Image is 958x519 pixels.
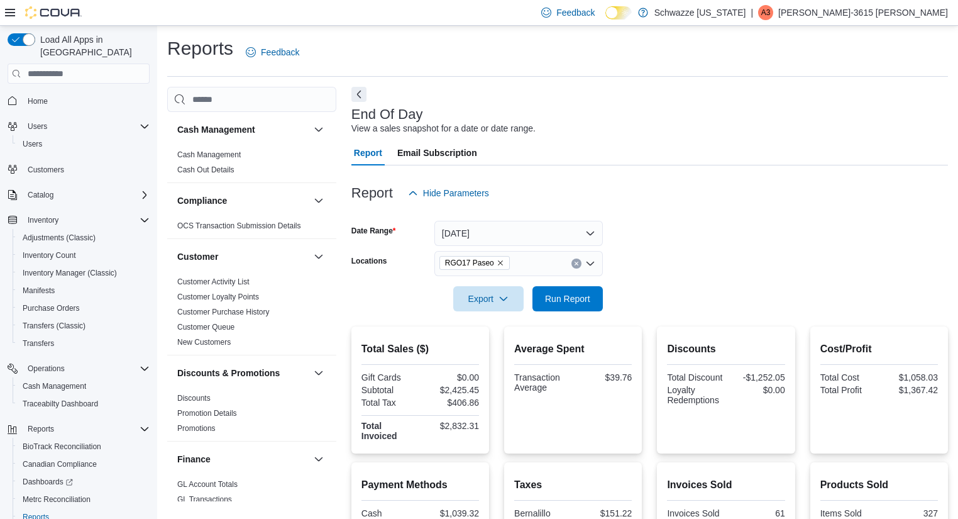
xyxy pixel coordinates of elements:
[13,299,155,317] button: Purchase Orders
[422,421,479,431] div: $2,832.31
[261,46,299,59] span: Feedback
[177,123,255,136] h3: Cash Management
[23,119,150,134] span: Users
[18,492,96,507] a: Metrc Reconciliation
[23,187,150,203] span: Catalog
[23,421,150,437] span: Reports
[177,322,234,332] span: Customer Queue
[820,342,938,357] h2: Cost/Profit
[177,408,237,418] span: Promotion Details
[881,508,938,518] div: 327
[23,442,101,452] span: BioTrack Reconciliation
[881,385,938,395] div: $1,367.42
[177,337,231,347] span: New Customers
[23,250,76,260] span: Inventory Count
[18,396,103,411] a: Traceabilty Dashboard
[241,40,304,65] a: Feedback
[354,140,382,165] span: Report
[23,92,150,108] span: Home
[18,248,81,263] a: Inventory Count
[881,372,938,382] div: $1,058.03
[177,307,270,317] span: Customer Purchase History
[18,336,59,351] a: Transfers
[177,423,216,433] span: Promotions
[667,508,724,518] div: Invoices Sold
[177,323,234,332] a: Customer Queue
[729,372,785,382] div: -$1,252.05
[177,453,211,466] h3: Finance
[23,286,55,296] span: Manifests
[13,377,155,395] button: Cash Management
[28,96,48,106] span: Home
[667,477,785,493] h2: Invoices Sold
[13,473,155,491] a: Dashboards
[13,317,155,335] button: Transfers (Classic)
[13,395,155,413] button: Traceabilty Dashboard
[532,286,603,311] button: Run Report
[311,452,326,467] button: Finance
[177,453,309,466] button: Finance
[778,5,948,20] p: [PERSON_NAME]-3615 [PERSON_NAME]
[167,477,336,512] div: Finance
[18,265,150,281] span: Inventory Manager (Classic)
[177,424,216,433] a: Promotions
[729,385,785,395] div: $0.00
[18,379,91,394] a: Cash Management
[351,87,366,102] button: Next
[18,336,150,351] span: Transfers
[761,5,771,20] span: A3
[311,366,326,381] button: Discounts & Promotions
[397,140,477,165] span: Email Subscription
[177,277,250,286] a: Customer Activity List
[28,165,64,175] span: Customers
[177,293,259,301] a: Customer Loyalty Points
[23,139,42,149] span: Users
[571,259,581,269] button: Clear input
[453,286,524,311] button: Export
[177,150,241,160] span: Cash Management
[177,123,309,136] button: Cash Management
[3,91,155,109] button: Home
[585,259,595,269] button: Open list of options
[361,398,418,408] div: Total Tax
[18,379,150,394] span: Cash Management
[28,190,53,200] span: Catalog
[167,147,336,182] div: Cash Management
[514,342,632,357] h2: Average Spent
[439,256,510,270] span: RGO17 Paseo
[13,135,155,153] button: Users
[23,303,80,313] span: Purchase Orders
[23,321,85,331] span: Transfers (Classic)
[23,399,98,409] span: Traceabilty Dashboard
[311,122,326,137] button: Cash Management
[23,494,91,505] span: Metrc Reconciliation
[667,372,724,382] div: Total Discount
[23,187,58,203] button: Catalog
[177,194,309,207] button: Compliance
[311,249,326,264] button: Customer
[311,193,326,208] button: Compliance
[13,264,155,282] button: Inventory Manager (Classic)
[18,457,150,472] span: Canadian Compliance
[361,372,418,382] div: Gift Cards
[576,372,632,382] div: $39.76
[820,477,938,493] h2: Products Sold
[18,492,150,507] span: Metrc Reconciliation
[177,277,250,287] span: Customer Activity List
[167,274,336,355] div: Customer
[351,186,393,201] h3: Report
[177,308,270,316] a: Customer Purchase History
[23,421,59,437] button: Reports
[423,187,489,199] span: Hide Parameters
[422,385,479,395] div: $2,425.45
[18,301,150,316] span: Purchase Orders
[18,439,150,454] span: BioTrack Reconciliation
[18,318,91,333] a: Transfers (Classic)
[13,247,155,264] button: Inventory Count
[13,229,155,247] button: Adjustments (Classic)
[23,162,150,177] span: Customers
[177,480,238,489] a: GL Account Totals
[422,372,479,382] div: $0.00
[820,372,877,382] div: Total Cost
[23,213,63,228] button: Inventory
